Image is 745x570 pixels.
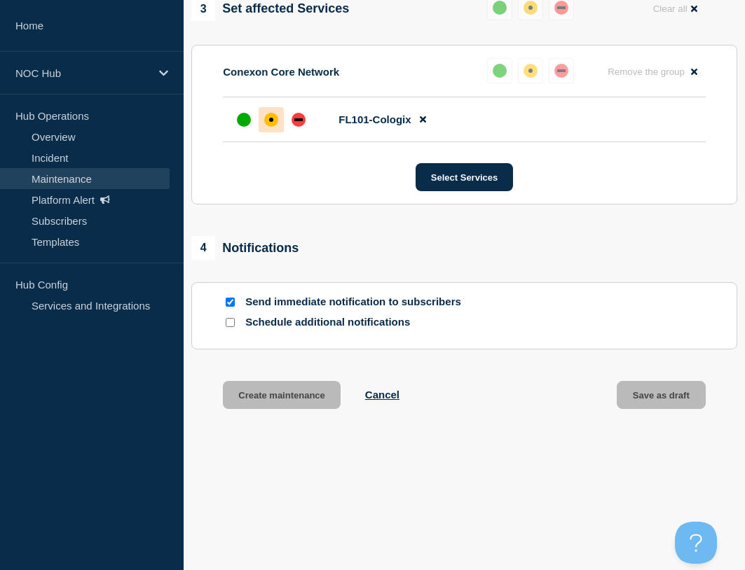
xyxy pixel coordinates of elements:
[339,113,411,125] span: FL101-Cologix
[365,389,399,401] button: Cancel
[237,113,251,127] div: up
[493,1,507,15] div: up
[524,64,538,78] div: affected
[549,58,574,83] button: down
[416,163,513,191] button: Select Services
[15,67,150,79] p: NOC Hub
[493,64,507,78] div: up
[554,1,568,15] div: down
[226,298,235,307] input: Send immediate notification to subscribers
[554,64,568,78] div: down
[524,1,538,15] div: affected
[245,296,470,309] p: Send immediate notification to subscribers
[223,66,339,78] p: Conexon Core Network
[292,113,306,127] div: down
[617,381,706,409] button: Save as draft
[518,58,543,83] button: affected
[191,236,215,260] span: 4
[599,58,706,85] button: Remove the group
[226,318,235,327] input: Schedule additional notifications
[191,236,299,260] div: Notifications
[245,316,470,329] p: Schedule additional notifications
[264,113,278,127] div: affected
[487,58,512,83] button: up
[675,522,717,564] iframe: Help Scout Beacon - Open
[223,381,341,409] button: Create maintenance
[608,67,685,77] span: Remove the group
